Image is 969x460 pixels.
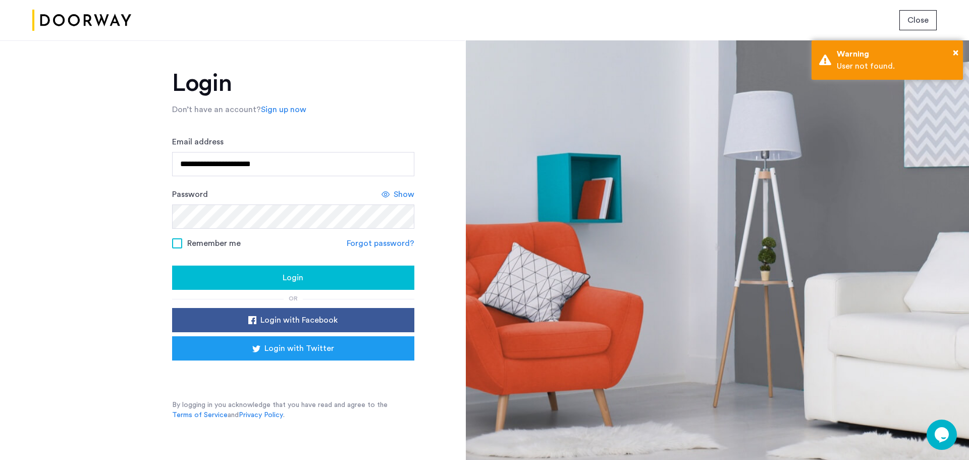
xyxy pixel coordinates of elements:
span: Login with Twitter [264,342,334,354]
a: Forgot password? [347,237,414,249]
button: button [899,10,937,30]
h1: Login [172,71,414,95]
div: Warning [837,48,955,60]
a: Terms of Service [172,410,228,420]
div: User not found. [837,60,955,72]
span: Login [283,272,303,284]
a: Sign up now [261,104,306,116]
span: or [289,295,298,301]
button: button [172,266,414,290]
button: button [172,308,414,332]
span: Close [907,14,929,26]
p: By logging in you acknowledge that you have read and agree to the and . [172,400,414,420]
img: logo [32,2,131,39]
iframe: chat widget [927,420,959,450]
button: button [172,336,414,361]
a: Privacy Policy [239,410,283,420]
iframe: Sign in with Google Button [187,364,399,386]
span: Login with Facebook [260,314,338,326]
span: Don’t have an account? [172,106,261,114]
button: Close [953,45,958,60]
label: Email address [172,136,224,148]
span: Show [394,188,414,200]
label: Password [172,188,208,200]
span: Remember me [187,237,241,249]
span: × [953,47,958,58]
